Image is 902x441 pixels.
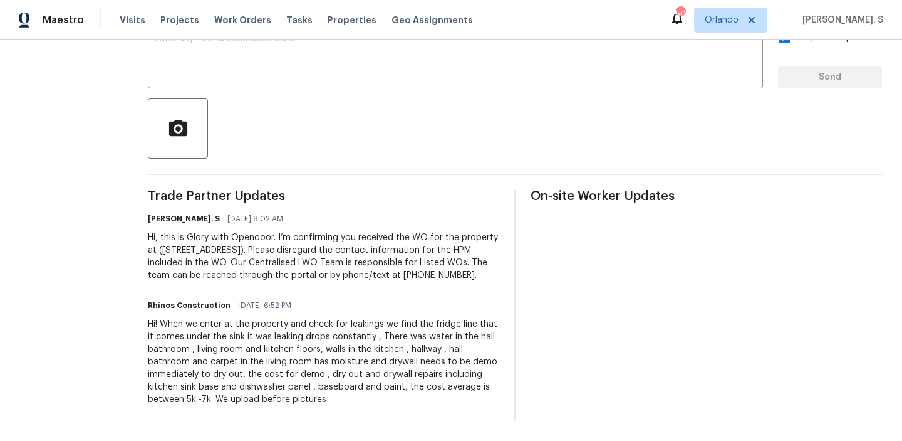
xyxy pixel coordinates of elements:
span: Visits [120,14,145,26]
div: 50 [676,8,685,20]
span: Properties [328,14,376,26]
h6: Rhinos Construction [148,299,231,312]
div: Hi! When we enter at the property and check for leakings we find the fridge line that it comes un... [148,318,499,406]
div: Hi, this is Glory with Opendoor. I’m confirming you received the WO for the property at ([STREET_... [148,231,499,282]
span: [DATE] 6:52 PM [238,299,291,312]
span: Maestro [43,14,84,26]
span: Work Orders [214,14,271,26]
span: Trade Partner Updates [148,190,499,203]
span: [PERSON_NAME]. S [797,14,883,26]
span: Geo Assignments [391,14,473,26]
span: Orlando [705,14,739,26]
span: Tasks [286,16,313,24]
span: [DATE] 8:02 AM [227,213,283,225]
span: Projects [160,14,199,26]
h6: [PERSON_NAME]. S [148,213,220,225]
span: On-site Worker Updates [531,190,882,203]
